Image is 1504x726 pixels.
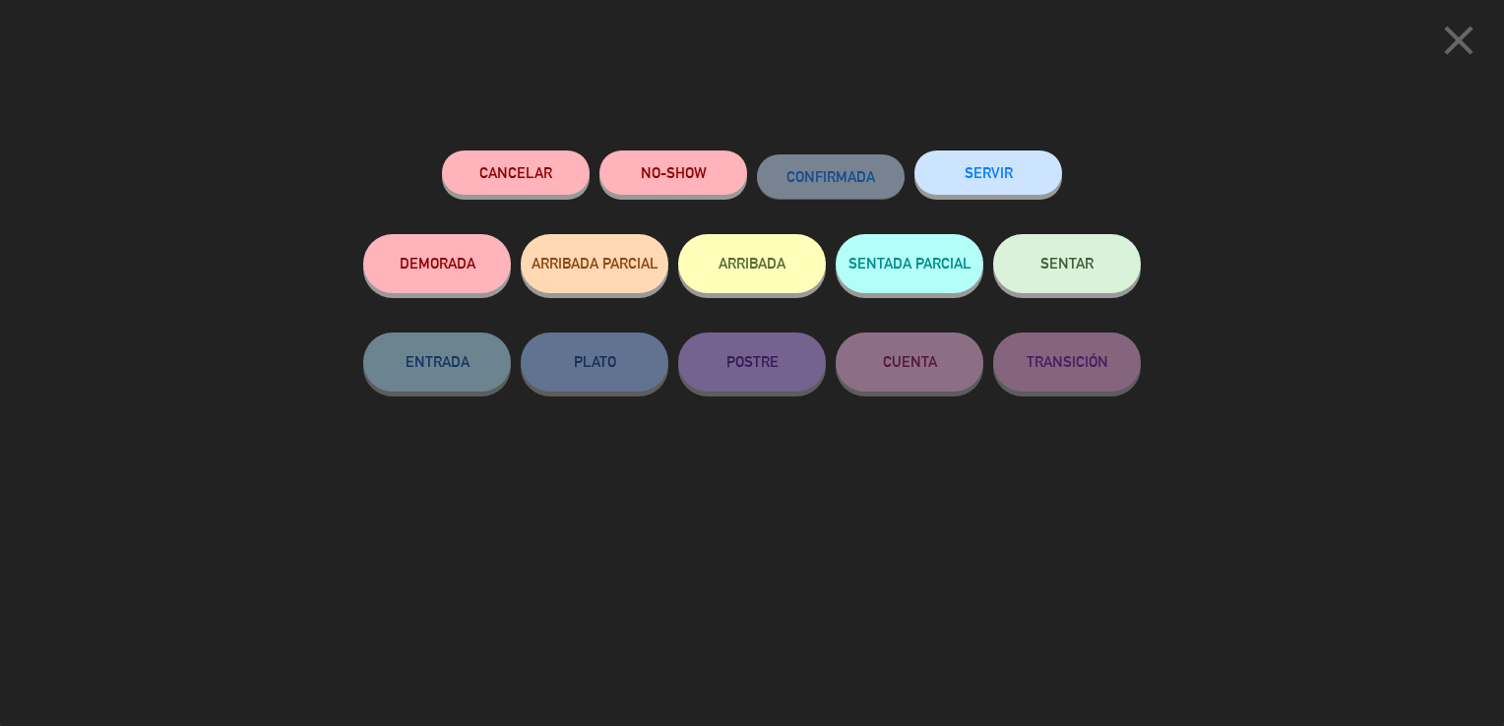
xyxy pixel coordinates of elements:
[836,234,983,293] button: SENTADA PARCIAL
[786,168,875,185] span: CONFIRMADA
[363,333,511,392] button: ENTRADA
[521,333,668,392] button: PLATO
[993,333,1141,392] button: TRANSICIÓN
[678,333,826,392] button: POSTRE
[532,255,658,272] span: ARRIBADA PARCIAL
[521,234,668,293] button: ARRIBADA PARCIAL
[678,234,826,293] button: ARRIBADA
[1428,15,1489,73] button: close
[757,154,905,199] button: CONFIRMADA
[442,151,590,195] button: Cancelar
[1040,255,1094,272] span: SENTAR
[363,234,511,293] button: DEMORADA
[914,151,1062,195] button: SERVIR
[836,333,983,392] button: CUENTA
[1434,16,1483,65] i: close
[599,151,747,195] button: NO-SHOW
[993,234,1141,293] button: SENTAR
